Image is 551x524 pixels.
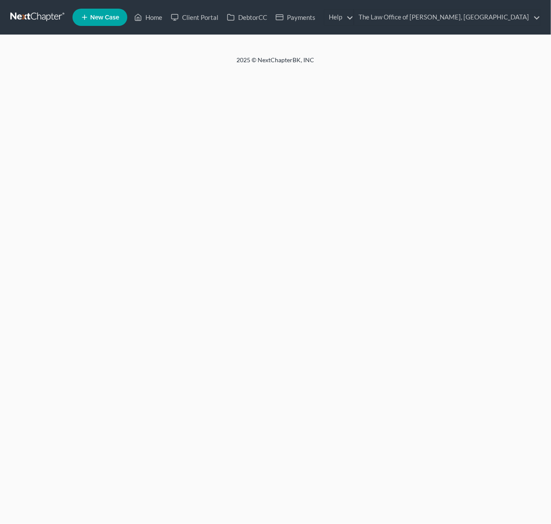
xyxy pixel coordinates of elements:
a: The Law Office of [PERSON_NAME], [GEOGRAPHIC_DATA] [354,10,540,25]
div: 2025 © NextChapterBK, INC [30,56,522,71]
new-legal-case-button: New Case [72,9,127,26]
a: Client Portal [167,10,223,25]
a: Help [324,10,353,25]
a: Home [130,10,167,25]
a: Payments [271,10,320,25]
a: DebtorCC [223,10,271,25]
